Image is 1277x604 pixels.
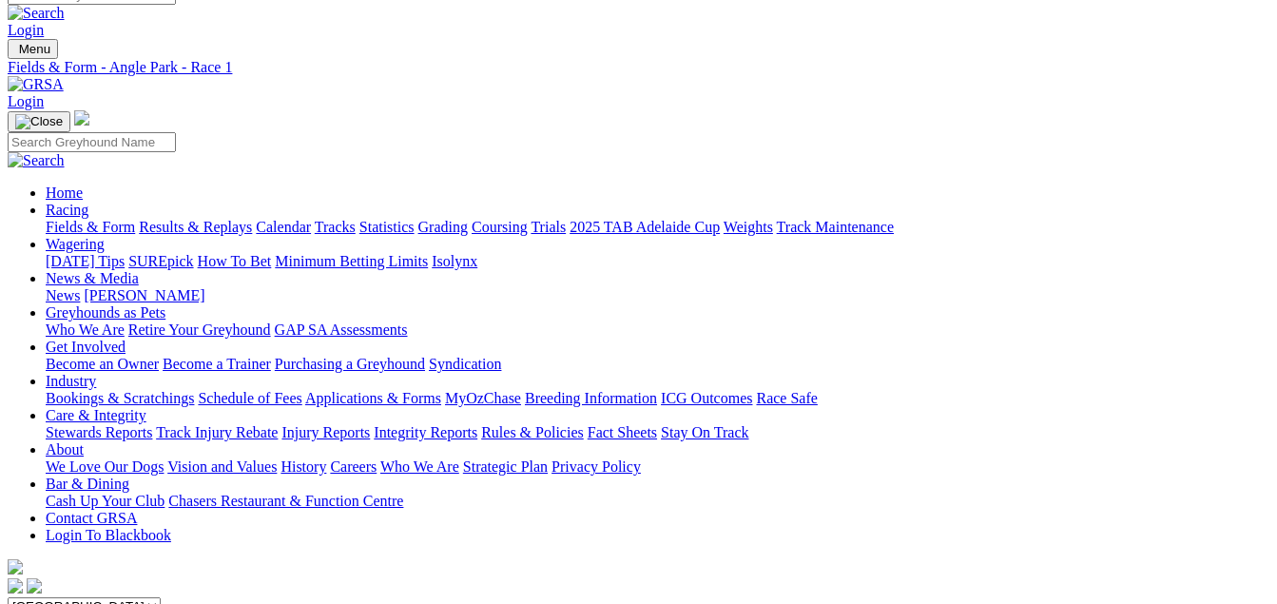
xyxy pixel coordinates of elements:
[46,202,88,218] a: Racing
[27,578,42,594] img: twitter.svg
[570,219,720,235] a: 2025 TAB Adelaide Cup
[281,424,370,440] a: Injury Reports
[724,219,773,235] a: Weights
[46,493,164,509] a: Cash Up Your Club
[305,390,441,406] a: Applications & Forms
[777,219,894,235] a: Track Maintenance
[46,219,135,235] a: Fields & Form
[167,458,277,475] a: Vision and Values
[8,559,23,575] img: logo-grsa-white.png
[8,76,64,93] img: GRSA
[46,253,1269,270] div: Wagering
[8,93,44,109] a: Login
[46,356,1269,373] div: Get Involved
[46,339,126,355] a: Get Involved
[380,458,459,475] a: Who We Are
[139,219,252,235] a: Results & Replays
[46,458,164,475] a: We Love Our Dogs
[551,458,641,475] a: Privacy Policy
[46,356,159,372] a: Become an Owner
[463,458,548,475] a: Strategic Plan
[8,111,70,132] button: Toggle navigation
[46,321,125,338] a: Who We Are
[84,287,204,303] a: [PERSON_NAME]
[198,253,272,269] a: How To Bet
[374,424,477,440] a: Integrity Reports
[46,441,84,458] a: About
[46,424,152,440] a: Stewards Reports
[15,114,63,129] img: Close
[418,219,468,235] a: Grading
[128,321,271,338] a: Retire Your Greyhound
[359,219,415,235] a: Statistics
[256,219,311,235] a: Calendar
[661,390,752,406] a: ICG Outcomes
[46,510,137,526] a: Contact GRSA
[46,287,1269,304] div: News & Media
[46,493,1269,510] div: Bar & Dining
[8,22,44,38] a: Login
[481,424,584,440] a: Rules & Policies
[330,458,377,475] a: Careers
[168,493,403,509] a: Chasers Restaurant & Function Centre
[8,152,65,169] img: Search
[315,219,356,235] a: Tracks
[156,424,278,440] a: Track Injury Rebate
[19,42,50,56] span: Menu
[163,356,271,372] a: Become a Trainer
[46,219,1269,236] div: Racing
[432,253,477,269] a: Isolynx
[46,236,105,252] a: Wagering
[275,253,428,269] a: Minimum Betting Limits
[8,5,65,22] img: Search
[128,253,193,269] a: SUREpick
[8,59,1269,76] a: Fields & Form - Angle Park - Race 1
[275,356,425,372] a: Purchasing a Greyhound
[8,39,58,59] button: Toggle navigation
[472,219,528,235] a: Coursing
[8,132,176,152] input: Search
[281,458,326,475] a: History
[661,424,748,440] a: Stay On Track
[756,390,817,406] a: Race Safe
[46,390,194,406] a: Bookings & Scratchings
[46,304,165,321] a: Greyhounds as Pets
[46,424,1269,441] div: Care & Integrity
[74,110,89,126] img: logo-grsa-white.png
[46,527,171,543] a: Login To Blackbook
[588,424,657,440] a: Fact Sheets
[429,356,501,372] a: Syndication
[198,390,301,406] a: Schedule of Fees
[46,287,80,303] a: News
[46,476,129,492] a: Bar & Dining
[8,578,23,594] img: facebook.svg
[46,270,139,286] a: News & Media
[46,390,1269,407] div: Industry
[46,458,1269,476] div: About
[46,407,146,423] a: Care & Integrity
[46,321,1269,339] div: Greyhounds as Pets
[46,373,96,389] a: Industry
[525,390,657,406] a: Breeding Information
[445,390,521,406] a: MyOzChase
[275,321,408,338] a: GAP SA Assessments
[46,253,125,269] a: [DATE] Tips
[531,219,566,235] a: Trials
[46,185,83,201] a: Home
